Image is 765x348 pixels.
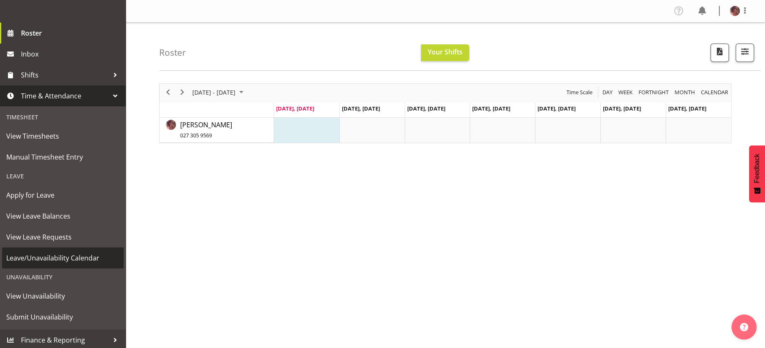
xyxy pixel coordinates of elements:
[602,87,613,98] span: Day
[538,105,576,112] span: [DATE], [DATE]
[711,44,729,62] button: Download a PDF of the roster according to the set date range.
[730,6,740,16] img: toni-crowhurstc2e1ec1ac8bd12af0fe9d4d76b0fc526.png
[180,132,212,139] span: 027 305 9569
[159,48,186,57] h4: Roster
[2,307,124,327] a: Submit Unavailability
[407,105,445,112] span: [DATE], [DATE]
[566,87,593,98] span: Time Scale
[673,87,697,98] button: Timeline Month
[472,105,510,112] span: [DATE], [DATE]
[191,87,247,98] button: September 2025
[2,286,124,307] a: View Unavailability
[2,206,124,227] a: View Leave Balances
[276,105,314,112] span: [DATE], [DATE]
[2,147,124,168] a: Manual Timesheet Entry
[177,87,188,98] button: Next
[274,118,731,143] table: Timeline Week of September 29, 2025
[2,108,124,126] div: Timesheet
[617,87,634,98] button: Timeline Week
[21,69,109,81] span: Shifts
[638,87,669,98] span: Fortnight
[2,247,124,268] a: Leave/Unavailability Calendar
[6,189,119,201] span: Apply for Leave
[2,168,124,185] div: Leave
[163,87,174,98] button: Previous
[180,120,232,140] a: [PERSON_NAME]027 305 9569
[175,84,189,101] div: next period
[421,44,469,61] button: Your Shifts
[565,87,594,98] button: Time Scale
[740,323,748,331] img: help-xxl-2.png
[736,44,754,62] button: Filter Shifts
[749,145,765,202] button: Feedback - Show survey
[2,268,124,286] div: Unavailability
[160,118,274,143] td: Toni Crowhurst resource
[21,90,109,102] span: Time & Attendance
[6,311,119,323] span: Submit Unavailability
[189,84,248,101] div: Sep 29 - Oct 05, 2025
[668,105,706,112] span: [DATE], [DATE]
[2,227,124,247] a: View Leave Requests
[21,334,109,346] span: Finance & Reporting
[6,130,119,142] span: View Timesheets
[618,87,633,98] span: Week
[6,210,119,222] span: View Leave Balances
[2,185,124,206] a: Apply for Leave
[180,120,232,139] span: [PERSON_NAME]
[21,48,121,60] span: Inbox
[342,105,380,112] span: [DATE], [DATE]
[428,47,463,57] span: Your Shifts
[6,151,119,163] span: Manual Timesheet Entry
[6,231,119,243] span: View Leave Requests
[700,87,730,98] button: Month
[159,83,731,143] div: Timeline Week of September 29, 2025
[753,154,761,183] span: Feedback
[601,87,614,98] button: Timeline Day
[21,27,121,39] span: Roster
[674,87,696,98] span: Month
[2,126,124,147] a: View Timesheets
[161,84,175,101] div: previous period
[603,105,641,112] span: [DATE], [DATE]
[637,87,670,98] button: Fortnight
[700,87,729,98] span: calendar
[6,290,119,302] span: View Unavailability
[6,252,119,264] span: Leave/Unavailability Calendar
[191,87,236,98] span: [DATE] - [DATE]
